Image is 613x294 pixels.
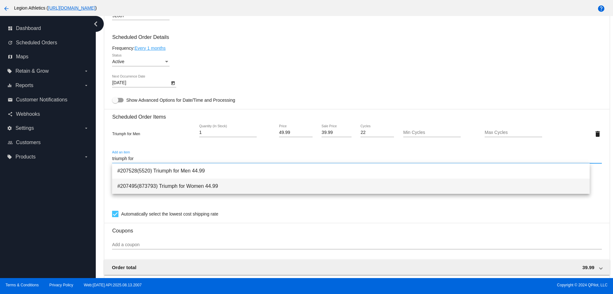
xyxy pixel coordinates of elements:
span: Maps [16,54,28,60]
i: settings [7,126,12,131]
span: Webhooks [16,111,40,117]
div: Frequency: [112,46,602,51]
span: Legion Athletics ( ) [14,5,97,11]
input: Min Cycles [403,130,461,135]
mat-icon: arrow_back [3,5,10,12]
i: map [8,54,13,59]
span: Settings [15,125,34,131]
a: [URL][DOMAIN_NAME] [48,5,95,11]
span: Show Advanced Options for Date/Time and Processing [126,97,235,103]
input: Next Occurrence Date [112,80,170,85]
span: #207528(5520) Triumph for Men 44.99 [117,163,584,179]
i: email [8,97,13,102]
span: Active [112,59,124,64]
span: Customers [16,140,41,145]
i: people_outline [8,140,13,145]
span: Customer Notifications [16,97,67,103]
span: 39.99 [582,265,594,270]
mat-icon: delete [594,130,602,138]
a: Web:[DATE] API:2025.08.13.2007 [84,283,142,287]
i: arrow_drop_down [84,83,89,88]
i: equalizer [7,83,12,88]
span: Scheduled Orders [16,40,57,46]
span: Order total [112,265,136,270]
i: local_offer [7,154,12,159]
input: Add an item [112,156,602,161]
a: Every 1 months [134,46,165,51]
i: arrow_drop_down [84,154,89,159]
a: Privacy Policy [49,283,73,287]
mat-expansion-panel-header: Order total 39.99 [104,260,609,275]
i: arrow_drop_down [84,126,89,131]
input: Sale Price [322,130,351,135]
h3: Scheduled Order Details [112,34,602,40]
input: Add a coupon [112,242,602,247]
span: Copyright © 2024 QPilot, LLC [312,283,608,287]
span: Retain & Grow [15,68,49,74]
a: map Maps [8,52,89,62]
span: Products [15,154,35,160]
i: chevron_left [91,19,101,29]
span: Automatically select the lowest cost shipping rate [121,210,218,218]
a: Terms & Conditions [5,283,39,287]
input: Max Cycles [485,130,542,135]
i: local_offer [7,69,12,74]
a: email Customer Notifications [8,95,89,105]
input: Price [279,130,313,135]
a: people_outline Customers [8,137,89,148]
span: Reports [15,83,33,88]
button: Open calendar [170,79,176,86]
i: update [8,40,13,45]
mat-icon: help [597,5,605,12]
i: share [8,112,13,117]
h3: Scheduled Order Items [112,109,602,120]
mat-select: Status [112,59,170,64]
span: #207495(873793) Triumph for Women 44.99 [117,179,584,194]
a: update Scheduled Orders [8,38,89,48]
span: Triumph for Men [112,132,140,136]
h3: Coupons [112,223,602,234]
input: Quantity (In Stock) [199,130,257,135]
a: share Webhooks [8,109,89,119]
i: dashboard [8,26,13,31]
a: dashboard Dashboard [8,23,89,33]
i: arrow_drop_down [84,69,89,74]
span: Dashboard [16,26,41,31]
input: Cycles [360,130,394,135]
